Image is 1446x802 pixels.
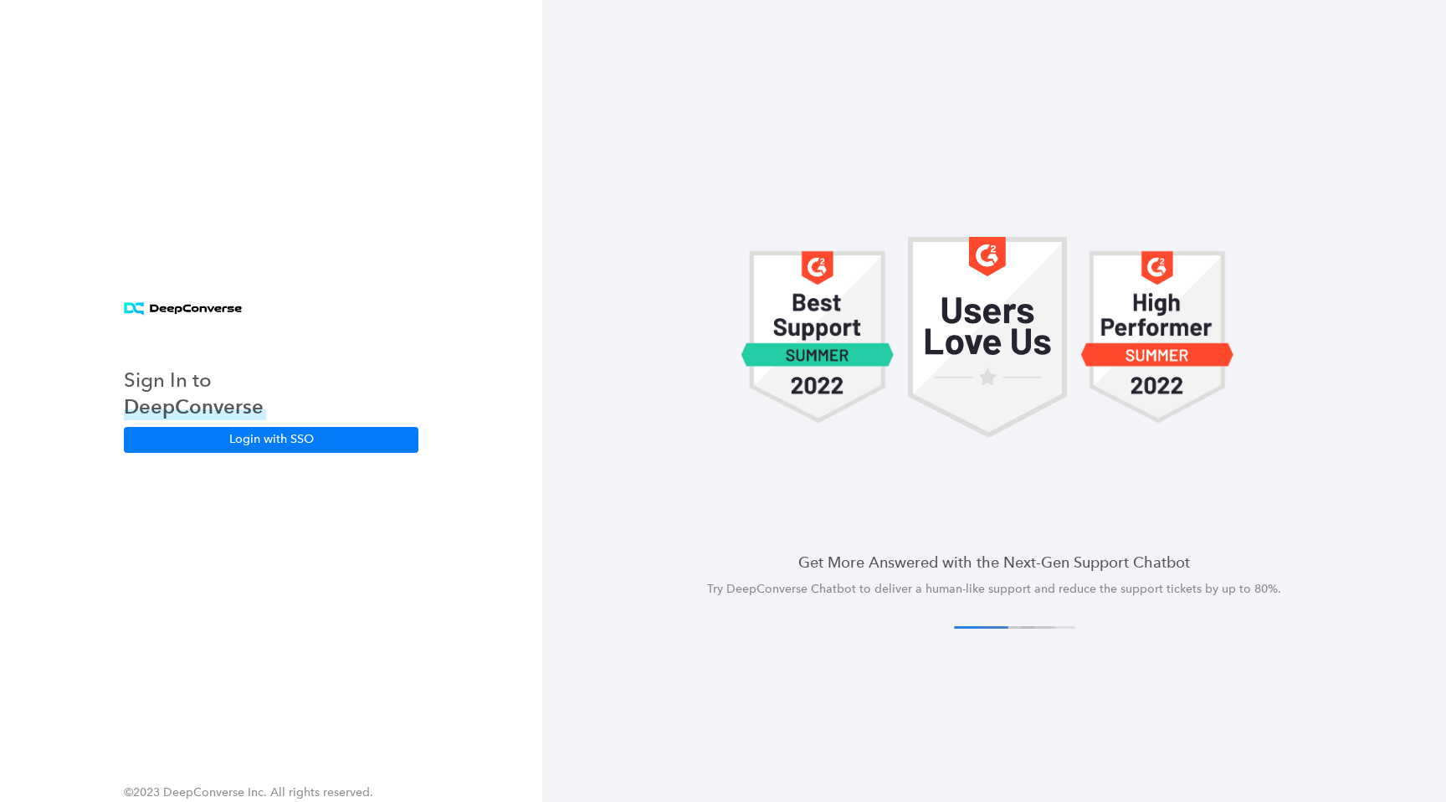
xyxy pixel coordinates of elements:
img: horizontal logo [124,302,242,316]
button: 1 [954,626,1008,629]
span: Try DeepConverse Chatbot to deliver a human-like support and reduce the support tickets by up to ... [707,582,1281,596]
h3: DeepConverse [124,393,266,420]
span: ©2023 DeepConverse Inc. All rights reserved. [124,785,373,799]
img: carousel 1 [908,237,1067,438]
button: 3 [1001,626,1055,629]
img: carousel 1 [741,237,895,438]
button: 4 [1021,626,1075,629]
button: 2 [981,626,1035,629]
img: carousel 1 [1080,237,1234,438]
h3: Sign In to [124,367,266,393]
h4: Get More Answered with the Next-Gen Support Chatbot [582,552,1406,573]
button: Login with SSO [124,427,418,452]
